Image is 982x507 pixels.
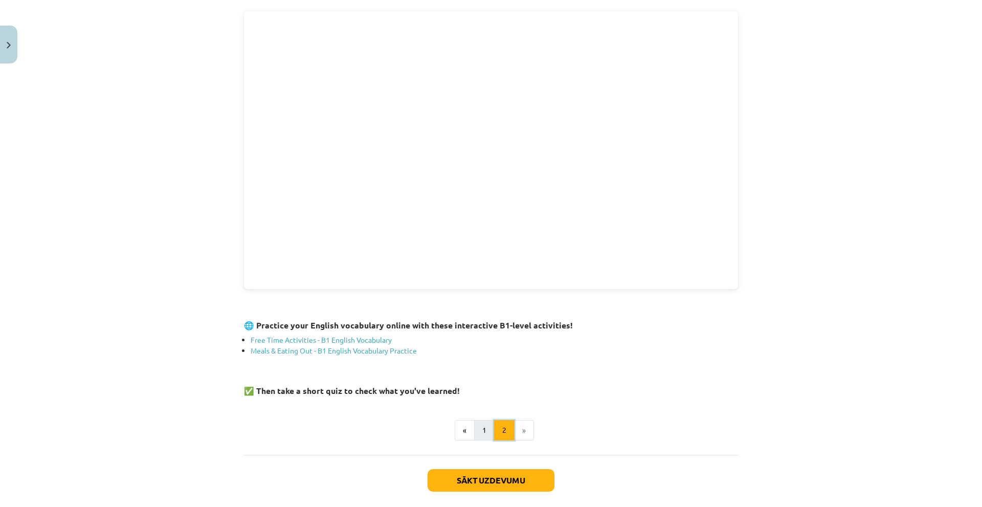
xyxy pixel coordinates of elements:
nav: Page navigation example [244,420,738,440]
button: 2 [494,420,515,440]
strong: ✅ Then take a short quiz to check what you've learned! [244,385,460,396]
img: icon-close-lesson-0947bae3869378f0d4975bcd49f059093ad1ed9edebbc8119c70593378902aed.svg [7,42,11,49]
button: « [455,420,475,440]
a: Meals & Eating Out - B1 English Vocabulary Practice [251,346,417,355]
strong: 🌐 Practice your English vocabulary online with these interactive B1-level activities! [244,320,573,330]
button: 1 [474,420,495,440]
a: Free Time Activities - B1 English Vocabulary [251,335,392,344]
button: Sākt uzdevumu [428,469,554,492]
